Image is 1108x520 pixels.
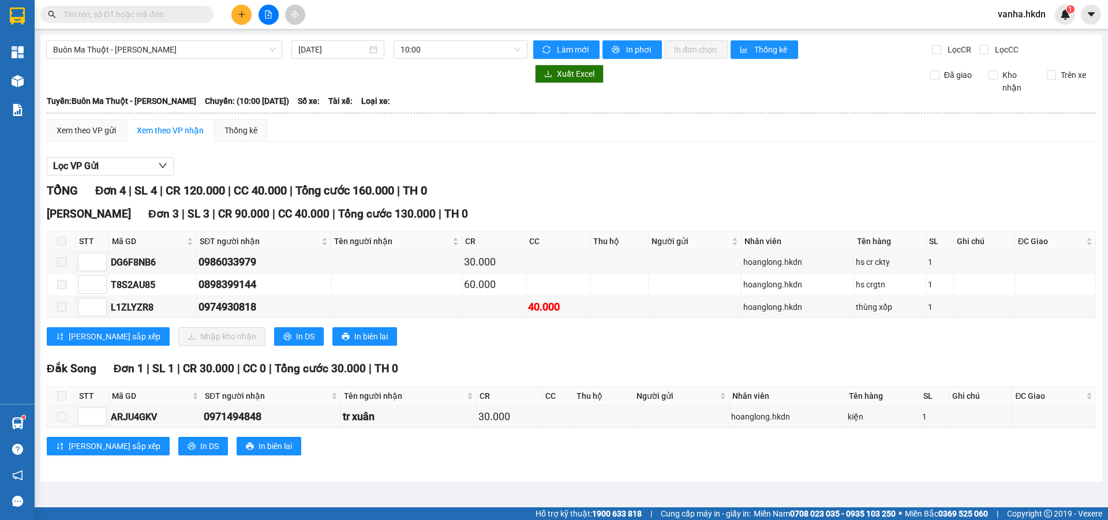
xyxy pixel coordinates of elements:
span: Tổng cước 130.000 [338,207,436,220]
span: CR 120.000 [166,184,225,197]
td: 0986033979 [197,251,331,274]
span: Tổng cước 30.000 [275,362,366,375]
span: Kho nhận [998,69,1038,94]
button: plus [231,5,252,25]
img: solution-icon [12,104,24,116]
span: TH 0 [403,184,427,197]
span: 1 [1068,5,1072,13]
img: warehouse-icon [12,417,24,429]
img: dashboard-icon [12,46,24,58]
span: CC 40.000 [234,184,287,197]
div: 0898399144 [199,276,329,293]
th: STT [76,387,109,406]
span: Đơn 3 [148,207,179,220]
span: Số xe: [298,95,320,107]
span: Cung cấp máy in - giấy in: [661,507,751,520]
span: 10:00 [400,41,521,58]
div: 1 [928,301,952,313]
span: notification [12,470,23,481]
th: Tên hàng [846,387,921,406]
th: Nhân viên [729,387,846,406]
span: Trên xe [1056,69,1091,81]
button: Lọc VP Gửi [47,157,174,175]
td: 0974930818 [197,296,331,319]
span: CR 90.000 [218,207,269,220]
input: 12/09/2025 [298,43,367,56]
span: sync [542,46,552,55]
button: downloadNhập kho nhận [178,327,265,346]
div: 1 [928,278,952,291]
span: aim [291,10,299,18]
button: sort-ascending[PERSON_NAME] sắp xếp [47,327,170,346]
span: vanha.hkdn [989,7,1055,21]
span: Tên người nhận [334,235,450,248]
span: | [272,207,275,220]
span: | [182,207,185,220]
th: SL [920,387,949,406]
td: DG6F8NB6 [109,251,197,274]
div: kiện [848,410,919,423]
div: hs crgtn [856,278,924,291]
div: Thống kê [224,124,257,137]
span: | [290,184,293,197]
th: STT [76,232,109,251]
span: CC 0 [243,362,266,375]
div: 1 [928,256,952,268]
span: printer [246,442,254,451]
span: SL 3 [188,207,209,220]
th: CC [542,387,574,406]
span: | [397,184,400,197]
span: | [237,362,240,375]
th: Ghi chú [954,232,1015,251]
span: [PERSON_NAME] sắp xếp [69,330,160,343]
th: CR [462,232,526,251]
th: Thu hộ [574,387,634,406]
span: | [332,207,335,220]
div: 60.000 [464,276,524,293]
span: ĐC Giao [1015,390,1084,402]
input: Tìm tên, số ĐT hoặc mã đơn [63,8,200,21]
span: | [177,362,180,375]
img: icon-new-feature [1060,9,1070,20]
span: Người gửi [652,235,729,248]
span: Đắk Song [47,362,96,375]
span: TỔNG [47,184,78,197]
span: SL 4 [134,184,157,197]
button: caret-down [1081,5,1101,25]
span: Lọc VP Gửi [53,159,99,173]
span: CR 30.000 [183,362,234,375]
span: printer [188,442,196,451]
span: Hỗ trợ kỹ thuật: [536,507,642,520]
span: plus [238,10,246,18]
div: 0974930818 [199,299,329,315]
span: Miền Bắc [905,507,988,520]
span: Mã GD [112,235,185,248]
th: Thu hộ [590,232,648,251]
span: In DS [200,440,219,452]
span: down [158,161,167,170]
span: | [147,362,149,375]
button: printerIn DS [178,437,228,455]
span: Tài xế: [328,95,353,107]
div: 0986033979 [199,254,329,270]
div: L1ZLYZR8 [111,300,194,315]
span: | [439,207,441,220]
td: 0971494848 [202,406,341,428]
div: 0971494848 [204,409,339,425]
td: ARJU4GKV [109,406,202,428]
span: Tổng cước 160.000 [295,184,394,197]
button: printerIn biên lai [237,437,301,455]
div: hoanglong.hkdn [743,256,852,268]
span: file-add [264,10,272,18]
th: Ghi chú [949,387,1012,406]
strong: 0369 525 060 [938,509,988,518]
span: Loại xe: [361,95,390,107]
div: Xem theo VP nhận [137,124,204,137]
span: Chuyến: (10:00 [DATE]) [205,95,289,107]
span: sort-ascending [56,442,64,451]
span: Người gửi [637,390,718,402]
span: | [160,184,163,197]
span: | [269,362,272,375]
div: hoanglong.hkdn [731,410,844,423]
span: CC 40.000 [278,207,330,220]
